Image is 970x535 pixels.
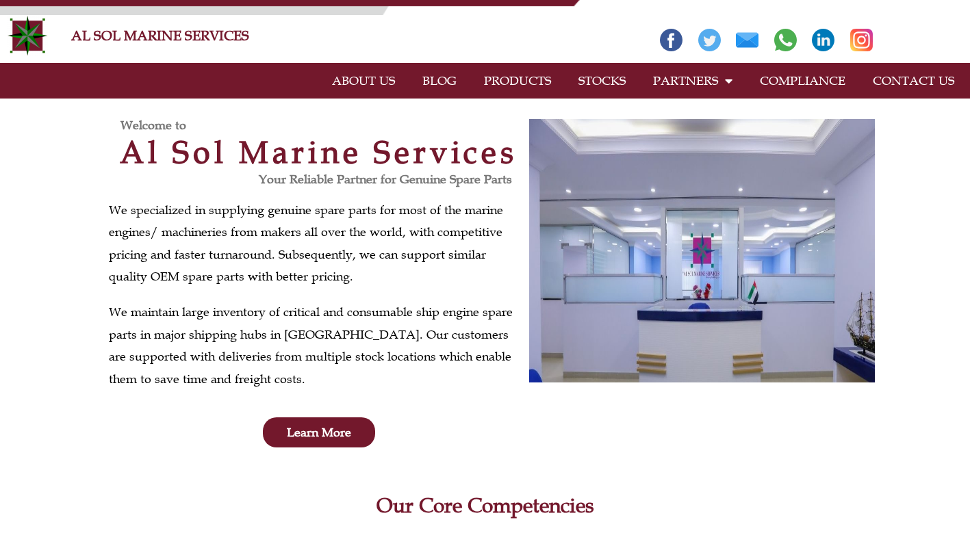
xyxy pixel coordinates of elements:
[71,27,249,44] a: AL SOL MARINE SERVICES
[409,65,470,96] a: BLOG
[7,15,48,56] img: Alsolmarine-logo
[565,65,639,96] a: STOCKS
[109,137,529,168] h2: Al Sol Marine Services
[287,426,351,439] span: Learn More
[109,199,522,288] p: We specialized in supplying genuine spare parts for most of the marine engines/ machineries from ...
[109,301,522,390] p: We maintain large inventory of critical and consumable ship engine spare parts in major shipping ...
[470,65,565,96] a: PRODUCTS
[263,417,375,447] a: Learn More
[109,173,512,185] h3: Your Reliable Partner for Genuine Spare Parts
[746,65,859,96] a: COMPLIANCE
[318,65,409,96] a: ABOUT US
[859,65,968,96] a: CONTACT US
[639,65,746,96] a: PARTNERS
[102,495,869,516] h2: Our Core Competencies
[120,119,529,131] h3: Welcome to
